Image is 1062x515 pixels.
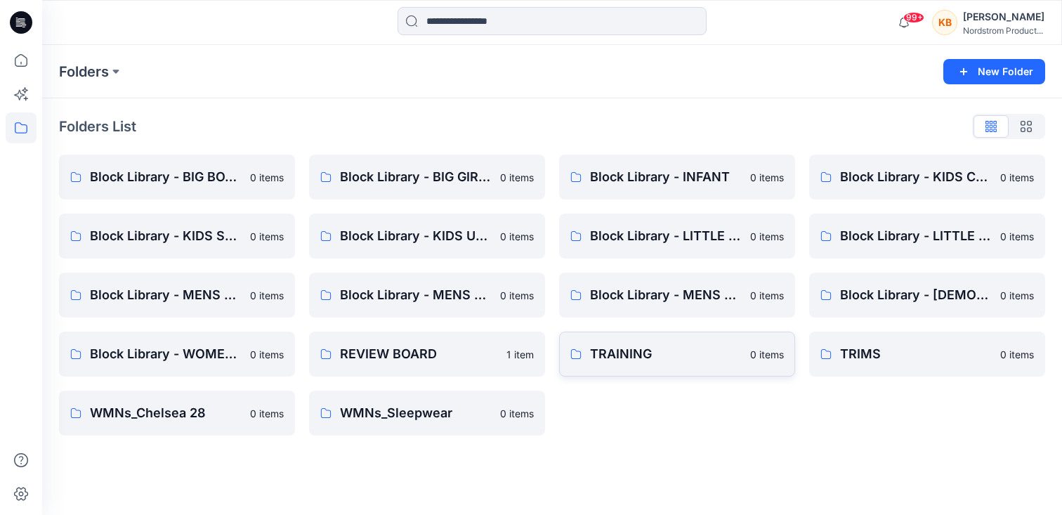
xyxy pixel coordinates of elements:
[59,116,136,137] p: Folders List
[340,167,492,187] p: Block Library - BIG GIRLS
[750,170,784,185] p: 0 items
[750,347,784,362] p: 0 items
[840,167,992,187] p: Block Library - KIDS CPSC
[340,285,492,305] p: Block Library - MENS SLEEP & UNDERWEAR
[590,226,742,246] p: Block Library - LITTLE BOYS
[809,273,1045,318] a: Block Library - [DEMOGRAPHIC_DATA] MENS - MISSY0 items
[559,155,795,200] a: Block Library - INFANT0 items
[559,273,795,318] a: Block Library - MENS TAILORED0 items
[59,155,295,200] a: Block Library - BIG BOYS0 items
[250,170,284,185] p: 0 items
[59,391,295,436] a: WMNs_Chelsea 280 items
[840,226,992,246] p: Block Library - LITTLE GIRLS
[309,214,545,259] a: Block Library - KIDS UNDERWEAR ALL SIZES0 items
[963,8,1044,25] div: [PERSON_NAME]
[59,214,295,259] a: Block Library - KIDS SLEEPWEAR ALL SIZES0 items
[840,344,992,364] p: TRIMS
[963,25,1044,36] div: Nordstrom Product...
[340,226,492,246] p: Block Library - KIDS UNDERWEAR ALL SIZES
[943,59,1045,84] button: New Folder
[309,155,545,200] a: Block Library - BIG GIRLS0 items
[750,288,784,303] p: 0 items
[309,391,545,436] a: WMNs_Sleepwear0 items
[750,229,784,244] p: 0 items
[90,403,242,423] p: WMNs_Chelsea 28
[506,347,534,362] p: 1 item
[340,344,498,364] p: REVIEW BOARD
[809,332,1045,377] a: TRIMS0 items
[1000,170,1034,185] p: 0 items
[340,403,492,423] p: WMNs_Sleepwear
[59,273,295,318] a: Block Library - MENS ACTIVE & SPORTSWEAR0 items
[500,406,534,421] p: 0 items
[309,332,545,377] a: REVIEW BOARD1 item
[90,167,242,187] p: Block Library - BIG BOYS
[1000,288,1034,303] p: 0 items
[250,288,284,303] p: 0 items
[559,214,795,259] a: Block Library - LITTLE BOYS0 items
[809,155,1045,200] a: Block Library - KIDS CPSC0 items
[90,285,242,305] p: Block Library - MENS ACTIVE & SPORTSWEAR
[840,285,992,305] p: Block Library - [DEMOGRAPHIC_DATA] MENS - MISSY
[590,285,742,305] p: Block Library - MENS TAILORED
[1000,347,1034,362] p: 0 items
[1000,229,1034,244] p: 0 items
[500,170,534,185] p: 0 items
[90,344,242,364] p: Block Library - WOMENS
[59,62,109,82] a: Folders
[903,12,924,23] span: 99+
[59,332,295,377] a: Block Library - WOMENS0 items
[809,214,1045,259] a: Block Library - LITTLE GIRLS0 items
[559,332,795,377] a: TRAINING0 items
[590,167,742,187] p: Block Library - INFANT
[932,10,957,35] div: KB
[250,229,284,244] p: 0 items
[250,347,284,362] p: 0 items
[500,288,534,303] p: 0 items
[250,406,284,421] p: 0 items
[90,226,242,246] p: Block Library - KIDS SLEEPWEAR ALL SIZES
[309,273,545,318] a: Block Library - MENS SLEEP & UNDERWEAR0 items
[500,229,534,244] p: 0 items
[590,344,742,364] p: TRAINING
